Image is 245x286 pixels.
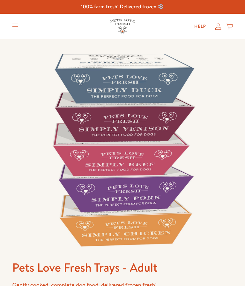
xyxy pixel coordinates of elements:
[12,39,233,260] img: Pets Love Fresh Trays - Adult
[12,260,233,275] h1: Pets Love Fresh Trays - Adult
[7,19,24,34] summary: Translation missing: en.sections.header.menu
[110,19,135,34] img: Pets Love Fresh
[189,20,211,33] a: Help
